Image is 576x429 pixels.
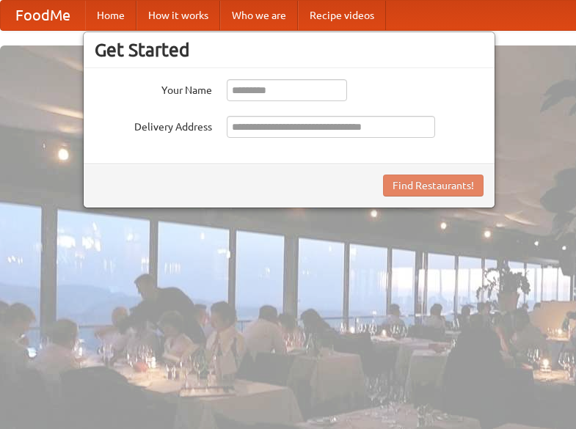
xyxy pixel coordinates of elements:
[95,116,212,134] label: Delivery Address
[85,1,136,30] a: Home
[383,175,484,197] button: Find Restaurants!
[136,1,220,30] a: How it works
[95,79,212,98] label: Your Name
[1,1,85,30] a: FoodMe
[220,1,298,30] a: Who we are
[298,1,386,30] a: Recipe videos
[95,39,484,61] h3: Get Started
